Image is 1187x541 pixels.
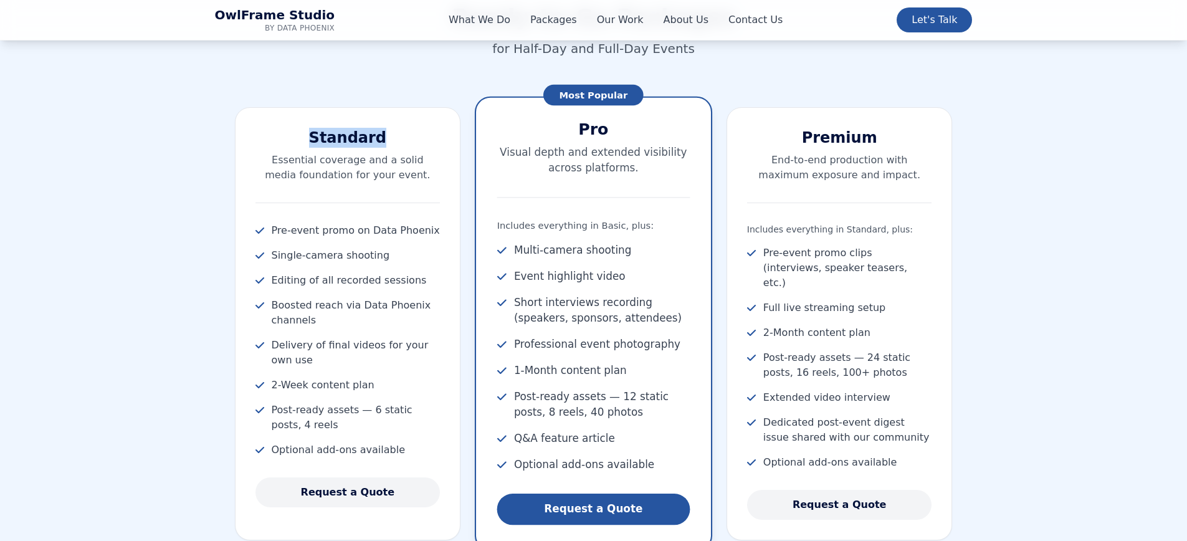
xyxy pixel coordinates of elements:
[514,389,690,420] span: Post-ready assets — 12 static posts, 8 reels, 40 photos
[272,223,440,238] span: Pre-event promo on Data Phoenix
[215,7,335,33] a: OwlFrame Studio Home
[514,295,690,326] span: Short interviews recording (speakers, sponsors, attendees)
[763,300,885,315] span: Full live streaming setup
[543,85,643,106] span: Most Popular
[763,325,870,340] span: 2-Month content plan
[514,337,680,352] span: Professional event photography
[215,7,335,23] span: OwlFrame Studio
[747,128,932,148] h3: Premium
[514,363,627,378] span: 1-Month content plan
[255,477,441,507] a: Request a Quote
[514,242,631,258] span: Multi-camera shooting
[497,494,690,525] a: Request a Quote
[272,273,427,288] span: Editing of all recorded sessions
[763,350,932,380] span: Post-ready assets — 24 static posts, 16 reels, 100+ photos
[272,298,441,328] span: Boosted reach via Data Phoenix channels
[514,457,654,472] span: Optional add-ons available
[449,12,510,27] a: What We Do
[763,246,932,290] span: Pre-event promo clips (interviews, speaker teasers, etc.)
[530,12,577,27] a: Packages
[497,145,690,176] p: Visual depth and extended visibility across platforms.
[747,223,932,236] p: Includes everything in Standard, plus:
[255,128,441,148] h3: Standard
[255,153,441,183] p: Essential coverage and a solid media foundation for your event.
[897,7,972,32] a: Let's Talk
[763,415,932,445] span: Dedicated post-event digest issue shared with our community
[747,490,932,520] a: Request a Quote
[497,118,690,140] h3: Pro
[272,338,441,368] span: Delivery of final videos for your own use
[763,455,897,470] span: Optional add-ons available
[728,12,783,27] a: Contact Us
[272,403,441,433] span: Post-ready assets — 6 static posts, 4 reels
[497,219,690,232] p: Includes everything in Basic, plus:
[272,248,390,263] span: Single-camera shooting
[272,378,374,393] span: 2-Week content plan
[215,23,335,33] span: by Data Phoenix
[664,12,708,27] a: About Us
[272,443,406,457] span: Optional add-ons available
[747,153,932,183] p: End-to-end production with maximum exposure and impact.
[215,40,973,57] p: for Half-Day and Full-Day Events
[597,12,644,27] a: Our Work
[763,390,890,405] span: Extended video interview
[514,269,626,284] span: Event highlight video
[514,431,615,446] span: Q&A feature article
